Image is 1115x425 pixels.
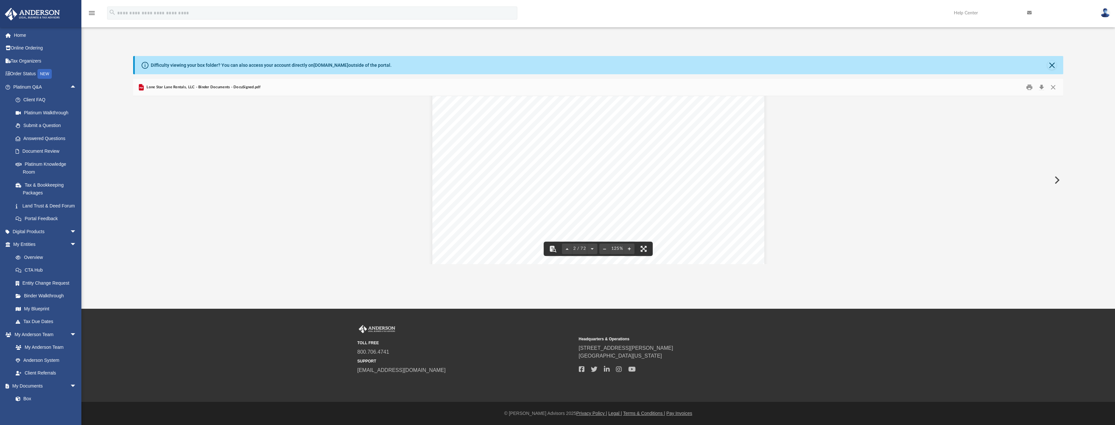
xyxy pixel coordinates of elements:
[483,221,501,228] span: EIN #:
[610,247,624,251] div: Current zoom level
[5,80,86,93] a: Platinum Q&Aarrow_drop_up
[9,119,86,132] a: Submit a Question
[9,341,80,354] a: My Anderson Team
[109,9,116,16] i: search
[9,276,86,290] a: Entity Change Request
[70,328,83,341] span: arrow_drop_down
[587,242,597,256] button: Next page
[576,411,607,416] a: Privacy Policy |
[9,199,86,212] a: Land Trust & Deed Forum
[70,225,83,238] span: arrow_drop_down
[569,221,576,228] span: 39
[483,243,522,249] span: Tax Year End:
[357,325,397,333] img: Anderson Advisors Platinum Portal
[1100,8,1110,18] img: User Pic
[490,203,501,210] span: Tax
[133,96,1064,264] div: Document Viewer
[9,354,83,367] a: Anderson System
[9,212,86,225] a: Portal Feedback
[5,42,86,55] a: Online Ordering
[70,238,83,251] span: arrow_drop_down
[5,379,83,392] a: My Documentsarrow_drop_down
[627,178,637,185] span: 100
[608,411,622,416] a: Legal |
[666,411,692,416] a: Pay Invoices
[481,151,529,157] span: [PERSON_NAME]
[1047,61,1056,70] button: Close
[1036,82,1047,92] button: Download
[481,178,529,185] span: [PERSON_NAME]
[9,158,86,178] a: Platinum Knowledge Room
[503,203,537,210] span: Information
[546,242,560,256] button: Toggle findbar
[145,84,260,90] span: Lone Star Lane Rentals, LLC - Binder Documents - DocuSigned.pdf
[133,96,1064,264] div: File preview
[9,367,83,380] a: Client Referrals
[1047,82,1059,92] button: Close
[357,340,574,346] small: TOLL FREE
[5,225,86,238] a: Digital Productsarrow_drop_down
[357,349,389,355] a: 800.706.4741
[9,106,86,119] a: Platinum Walkthrough
[81,410,1115,417] div: © [PERSON_NAME] Advisors 2025
[70,80,83,94] span: arrow_drop_up
[151,62,392,69] div: Difficulty viewing your box folder? You can also access your account directly on outside of the p...
[636,242,651,256] button: Enter fullscreen
[572,242,587,256] button: 2 / 72
[471,203,489,210] span: Entity
[357,358,574,364] small: SUPPORT
[572,247,587,251] span: 2 / 72
[592,121,593,127] span: .
[481,136,520,142] span: Management:
[569,254,690,260] span: No federal tax return is required for this entity
[88,9,96,17] i: menu
[9,145,86,158] a: Document Review
[579,353,662,359] a: [GEOGRAPHIC_DATA][US_STATE]
[624,242,634,256] button: Zoom in
[623,411,665,416] a: Terms & Conditions |
[483,232,513,239] span: Tax Status:
[579,345,673,351] a: [STREET_ADDRESS][PERSON_NAME]
[599,242,610,256] button: Zoom out
[37,69,52,79] div: NEW
[579,336,796,342] small: Headquarters & Operations
[481,166,517,172] span: Membership
[9,264,86,277] a: CTA Hub
[88,12,96,17] a: menu
[9,251,86,264] a: Overview
[578,221,600,228] span: 4503794
[9,93,86,106] a: Client FAQ
[5,328,83,341] a: My Anderson Teamarrow_drop_down
[5,238,86,251] a: My Entitiesarrow_drop_down
[481,121,592,127] span: This company is managed by its managers
[357,367,446,373] a: [EMAIL_ADDRESS][DOMAIN_NAME]
[9,132,86,145] a: Answered Questions
[1023,82,1036,92] button: Print
[471,106,552,112] span: Management and Ownership
[1049,171,1064,189] button: Next File
[9,392,80,405] a: Box
[314,63,348,68] a: [DOMAIN_NAME]
[5,29,86,42] a: Home
[133,79,1064,264] div: Preview
[562,242,572,256] button: Previous page
[9,290,86,303] a: Binder Walkthrough
[517,166,519,172] span: :
[576,221,578,228] span: -
[9,315,86,328] a: Tax Due Dates
[9,178,86,199] a: Tax & Bookkeeping Packages
[483,254,530,260] span: Tax Return Form:
[70,379,83,393] span: arrow_drop_down
[5,54,86,67] a: Tax Organizers
[637,178,643,185] span: %
[3,8,62,21] img: Anderson Advisors Platinum Portal
[569,232,601,239] span: Disregarded
[5,67,86,81] a: Order StatusNEW
[9,302,83,315] a: My Blueprint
